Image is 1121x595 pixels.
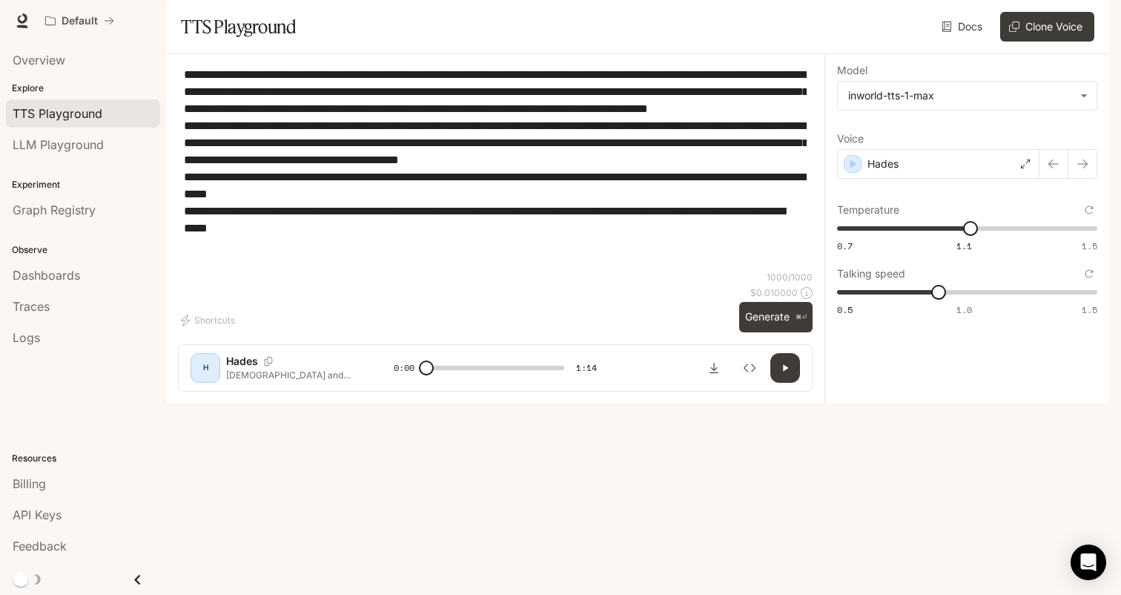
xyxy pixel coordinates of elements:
button: All workspaces [39,6,121,36]
p: ⌘⏎ [796,313,807,322]
p: Voice [837,134,864,144]
span: 1.1 [956,240,972,252]
div: H [194,356,217,380]
button: Reset to default [1081,266,1097,282]
p: Hades [867,157,899,171]
p: Temperature [837,205,899,215]
span: 1.5 [1082,240,1097,252]
span: 1:14 [576,361,597,375]
button: Inspect [735,353,764,383]
span: 1.0 [956,303,972,316]
span: 0:00 [394,361,414,375]
span: 0.5 [837,303,853,316]
p: Model [837,65,867,76]
button: Generate⌘⏎ [739,302,813,332]
h1: TTS Playground [181,12,296,42]
button: Copy Voice ID [258,357,279,366]
div: Open Intercom Messenger [1071,545,1106,580]
div: inworld-tts-1-max [838,82,1097,110]
p: Talking speed [837,269,905,279]
p: Hades [226,354,258,369]
span: 1.5 [1082,303,1097,316]
span: 0.7 [837,240,853,252]
p: [DEMOGRAPHIC_DATA] and gentlemen, welcome to the highlights of the 4th Annual Scientific Council ... [226,369,358,381]
button: Download audio [699,353,729,383]
button: Reset to default [1081,202,1097,218]
p: Default [62,15,98,27]
button: Clone Voice [1000,12,1094,42]
button: Shortcuts [178,309,241,332]
a: Docs [939,12,988,42]
div: inworld-tts-1-max [848,88,1073,103]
